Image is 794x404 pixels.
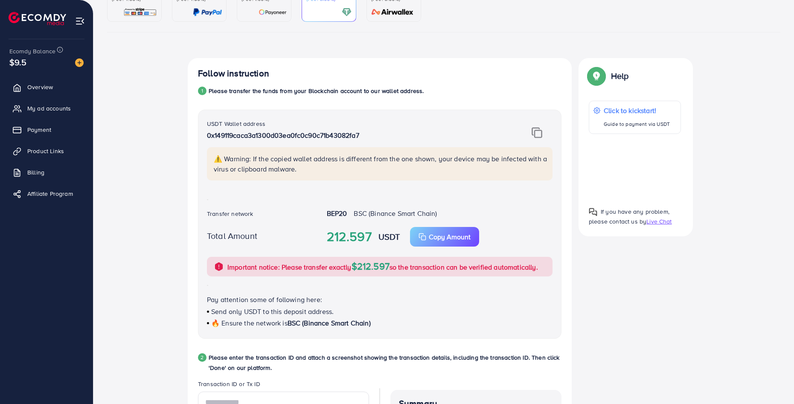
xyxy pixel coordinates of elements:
span: If you have any problem, please contact us by [589,207,669,226]
img: Popup guide [589,208,597,216]
span: Product Links [27,147,64,155]
label: Transfer network [207,209,253,218]
span: Ecomdy Balance [9,47,55,55]
span: Overview [27,83,53,91]
span: My ad accounts [27,104,71,113]
img: image [75,58,84,67]
img: card [369,7,416,17]
img: img [532,127,542,138]
span: $212.597 [352,259,390,273]
a: Product Links [6,142,87,160]
span: BSC (Binance Smart Chain) [288,318,371,328]
span: BSC (Binance Smart Chain) [354,209,437,218]
img: card [193,7,222,17]
img: Popup guide [589,68,604,84]
legend: Transaction ID or Tx ID [198,380,369,392]
a: Affiliate Program [6,185,87,202]
img: card [259,7,287,17]
button: Copy Amount [410,227,479,247]
p: Help [611,71,629,81]
label: Total Amount [207,230,257,242]
span: $9.5 [9,56,27,68]
p: Send only USDT to this deposit address. [207,306,553,317]
img: alert [214,262,224,272]
iframe: Chat [758,366,788,398]
p: 0x149119caca3a1300d03ea0fc0c90c71b43082fa7 [207,130,493,140]
div: 1 [198,87,206,95]
img: card [123,7,157,17]
div: 2 [198,353,206,362]
a: My ad accounts [6,100,87,117]
h4: Follow instruction [198,68,269,79]
p: Guide to payment via USDT [604,119,670,129]
p: Pay attention some of following here: [207,294,553,305]
p: ⚠️ Warning: If the copied wallet address is different from the one shown, your device may be infe... [214,154,547,174]
span: Payment [27,125,51,134]
span: Affiliate Program [27,189,73,198]
strong: 212.597 [327,227,372,246]
a: Overview [6,78,87,96]
span: Live Chat [646,217,672,226]
a: Billing [6,164,87,181]
p: Please enter the transaction ID and attach a screenshot showing the transaction details, includin... [209,352,561,373]
img: card [342,7,352,17]
label: USDT Wallet address [207,119,265,128]
img: logo [9,12,66,25]
span: Billing [27,168,44,177]
strong: BEP20 [327,209,347,218]
a: Payment [6,121,87,138]
img: menu [75,16,85,26]
strong: USDT [378,230,400,243]
span: 🔥 Ensure the network is [211,318,288,328]
p: Copy Amount [429,232,471,242]
p: Click to kickstart! [604,105,670,116]
p: Please transfer the funds from your Blockchain account to our wallet address. [209,86,424,96]
p: Important notice: Please transfer exactly so the transaction can be verified automatically. [227,261,538,272]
